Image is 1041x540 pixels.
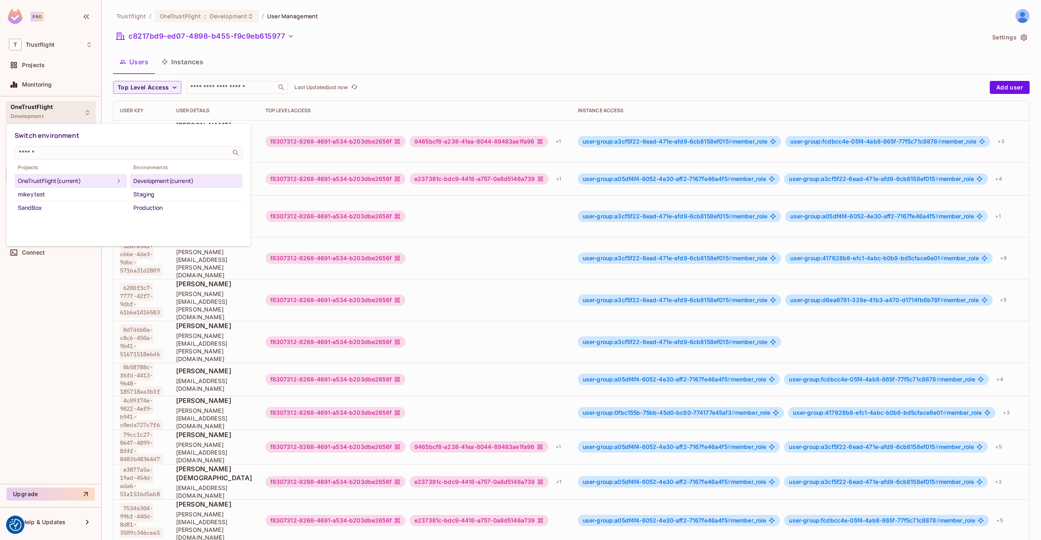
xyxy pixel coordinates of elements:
[9,519,22,531] img: Revisit consent button
[9,519,22,531] button: Consent Preferences
[18,176,114,186] div: OneTrustFlight (current)
[18,203,124,213] div: SandBox
[133,189,239,199] div: Staging
[130,164,242,171] span: Environments
[133,176,239,186] div: Development (current)
[18,189,124,199] div: mikeytest
[133,203,239,213] div: Production
[15,164,127,171] span: Projects
[15,131,79,140] span: Switch environment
